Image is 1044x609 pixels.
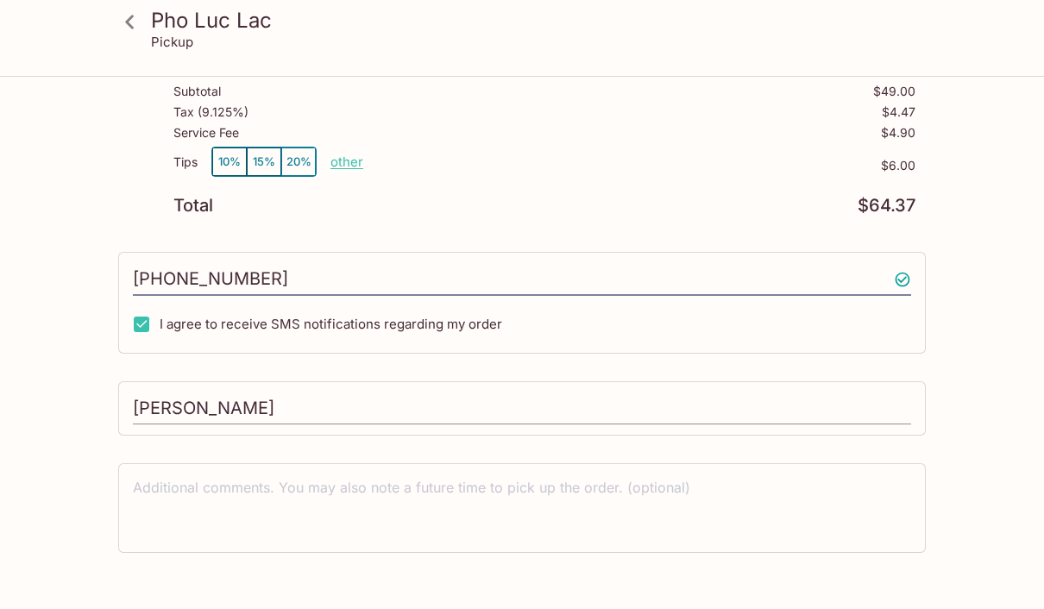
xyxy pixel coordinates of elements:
button: 10% [212,148,247,176]
input: Enter first and last name [133,392,911,425]
p: Tax ( 9.125% ) [173,105,248,119]
p: $64.37 [858,198,915,214]
button: 20% [281,148,316,176]
p: $49.00 [873,85,915,98]
input: Enter phone number [133,263,911,296]
p: $6.00 [363,159,915,173]
span: I agree to receive SMS notifications regarding my order [160,316,502,332]
h3: Pho Luc Lac [151,7,922,34]
p: Service Fee [173,126,239,140]
p: $4.90 [881,126,915,140]
button: 15% [247,148,281,176]
p: Pickup [151,34,193,50]
p: Subtotal [173,85,221,98]
p: $4.47 [882,105,915,119]
p: Tips [173,155,198,169]
p: Total [173,198,213,214]
button: other [330,154,363,170]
